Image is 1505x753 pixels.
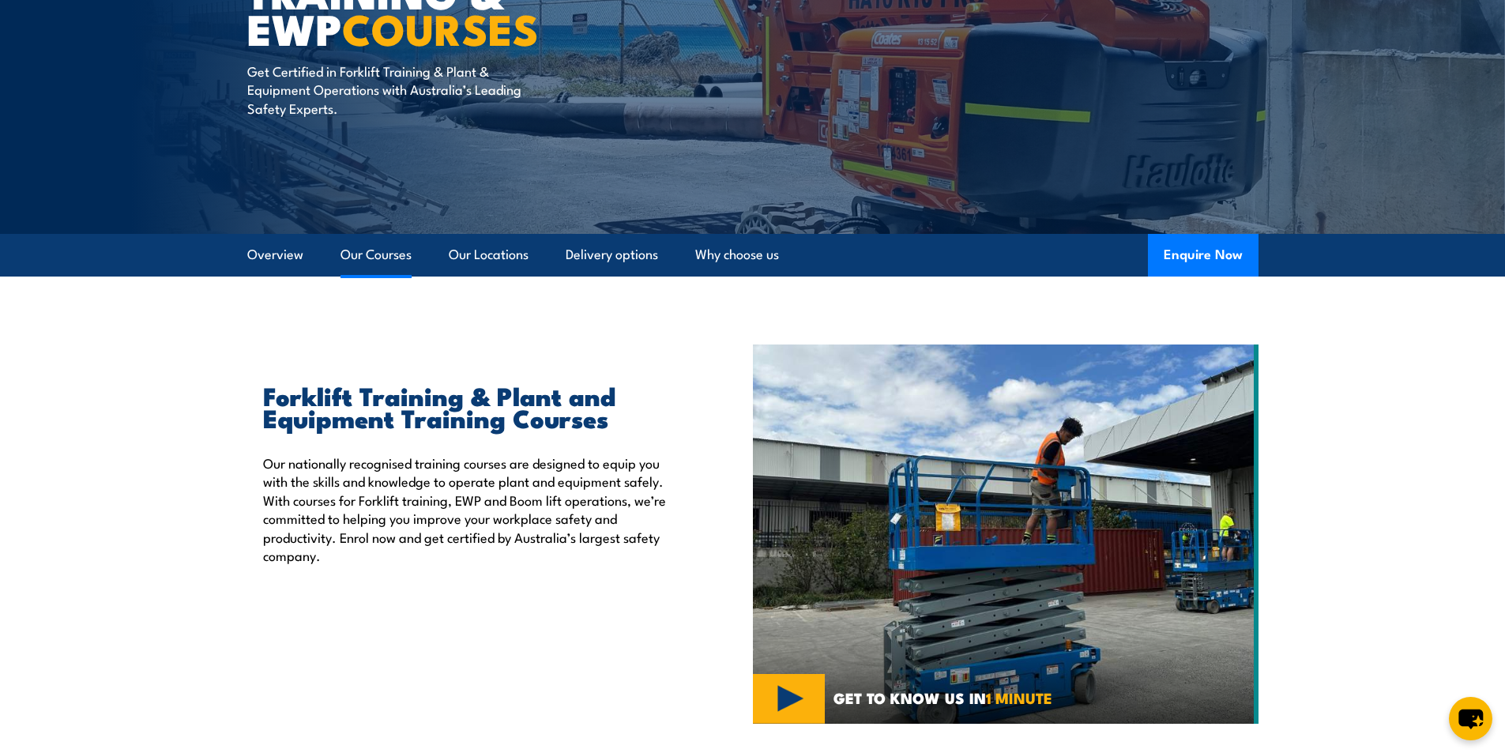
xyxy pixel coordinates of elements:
[247,62,536,117] p: Get Certified in Forklift Training & Plant & Equipment Operations with Australia’s Leading Safety...
[566,234,658,276] a: Delivery options
[341,234,412,276] a: Our Courses
[1148,234,1259,277] button: Enquire Now
[247,234,303,276] a: Overview
[753,344,1259,724] img: Verification of Competency (VOC) for Elevating Work Platform (EWP) Under 11m
[263,454,680,564] p: Our nationally recognised training courses are designed to equip you with the skills and knowledg...
[695,234,779,276] a: Why choose us
[263,384,680,428] h2: Forklift Training & Plant and Equipment Training Courses
[1449,697,1492,740] button: chat-button
[449,234,529,276] a: Our Locations
[986,686,1052,709] strong: 1 MINUTE
[833,691,1052,705] span: GET TO KNOW US IN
